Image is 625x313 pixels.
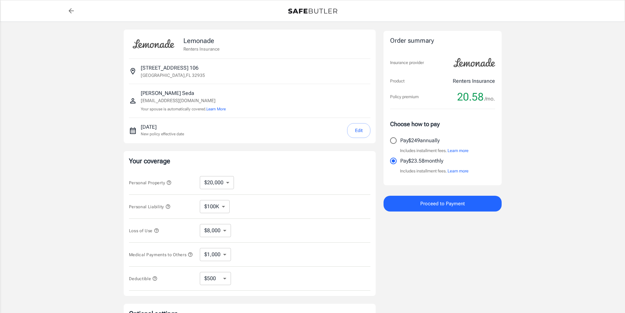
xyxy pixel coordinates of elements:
button: Medical Payments to Others [129,251,193,258]
svg: Insured address [129,67,137,75]
p: Renters Insurance [183,46,219,52]
p: Renters Insurance [453,77,495,85]
img: Back to quotes [288,9,337,14]
button: Learn more [448,168,469,174]
span: /mo. [485,94,495,103]
p: New policy effective date [141,131,184,137]
p: [STREET_ADDRESS] 106 [141,64,198,72]
button: Personal Liability [129,203,171,211]
p: Lemonade [183,36,219,46]
p: Includes installment fees. [400,168,469,174]
p: Insurance provider [390,59,424,66]
p: [EMAIL_ADDRESS][DOMAIN_NAME] [141,97,226,104]
span: Personal Property [129,180,172,185]
span: 20.58 [457,90,484,103]
p: Policy premium [390,94,419,100]
button: Loss of Use [129,227,159,235]
p: Includes installment fees. [400,147,469,154]
button: Personal Property [129,179,172,187]
a: back to quotes [65,4,78,17]
p: Your spouse is automatically covered. [141,106,226,112]
button: Deductible [129,275,158,282]
span: Deductible [129,276,158,281]
span: Proceed to Payment [420,199,465,208]
p: Pay $249 annually [400,137,440,145]
img: Lemonade [129,35,178,53]
p: Product [390,78,405,84]
img: Lemonade [450,54,499,72]
button: Proceed to Payment [384,196,502,212]
div: Order summary [390,36,495,46]
button: Edit [347,123,370,138]
button: Learn more [448,147,469,154]
span: Personal Liability [129,204,171,209]
svg: Insured person [129,97,137,105]
p: [GEOGRAPHIC_DATA] , FL 32935 [141,72,205,78]
p: [PERSON_NAME] Seda [141,89,226,97]
p: [DATE] [141,123,184,131]
p: Pay $23.58 monthly [400,157,443,165]
span: Medical Payments to Others [129,252,193,257]
span: Loss of Use [129,228,159,233]
p: Your coverage [129,156,370,166]
button: Learn More [206,106,226,112]
p: Choose how to pay [390,120,495,128]
svg: New policy start date [129,127,137,135]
